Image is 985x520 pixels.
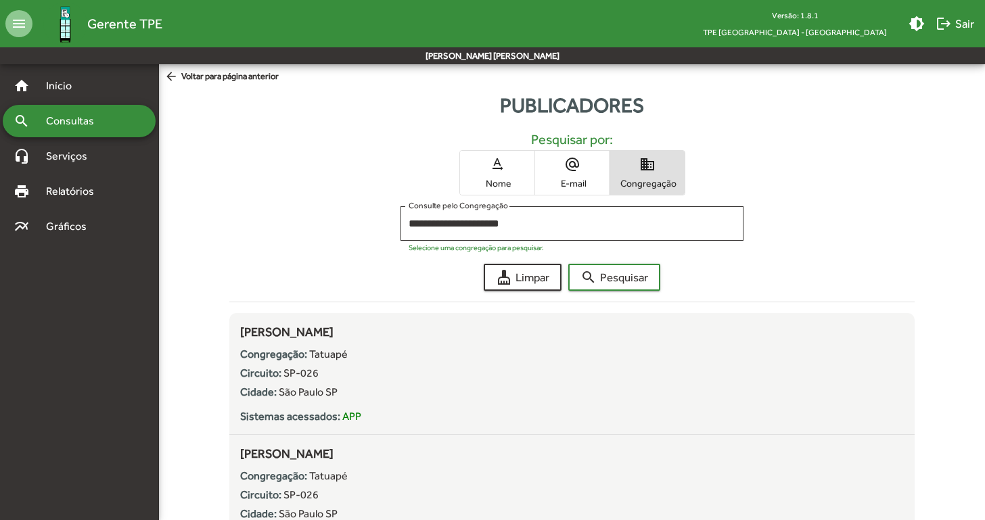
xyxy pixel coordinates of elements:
[14,148,30,164] mat-icon: headset_mic
[38,148,106,164] span: Serviços
[240,348,307,360] strong: Congregação:
[164,70,279,85] span: Voltar para página anterior
[936,16,952,32] mat-icon: logout
[283,488,319,501] span: SP-026
[909,16,925,32] mat-icon: brightness_medium
[489,156,505,172] mat-icon: text_rotation_none
[38,218,105,235] span: Gráficos
[930,11,980,36] button: Sair
[580,269,597,285] mat-icon: search
[240,410,340,423] strong: Sistemas acessados:
[564,156,580,172] mat-icon: alternate_email
[87,13,162,34] span: Gerente TPE
[484,264,562,291] button: Limpar
[610,151,685,195] button: Congregação
[283,367,319,379] span: SP-026
[240,446,334,460] span: [PERSON_NAME]
[14,78,30,94] mat-icon: home
[409,243,544,252] mat-hint: Selecione uma congregação para pesquisar.
[568,264,660,291] button: Pesquisar
[38,183,112,199] span: Relatórios
[614,177,681,189] span: Congregação
[240,325,334,339] span: [PERSON_NAME]
[692,7,898,24] div: Versão: 1.8.1
[159,90,985,120] div: Publicadores
[38,113,112,129] span: Consultas
[14,218,30,235] mat-icon: multiline_chart
[164,70,181,85] mat-icon: arrow_back
[240,367,281,379] strong: Circuito:
[496,269,512,285] mat-icon: cleaning_services
[460,151,534,195] button: Nome
[240,488,281,501] strong: Circuito:
[279,385,338,398] span: São Paulo SP
[14,113,30,129] mat-icon: search
[14,183,30,199] mat-icon: print
[539,177,606,189] span: E-mail
[309,348,348,360] span: Tatuapé
[32,2,162,46] a: Gerente TPE
[692,24,898,41] span: TPE [GEOGRAPHIC_DATA] - [GEOGRAPHIC_DATA]
[240,385,277,398] strong: Cidade:
[5,10,32,37] mat-icon: menu
[496,265,549,289] span: Limpar
[936,11,974,36] span: Sair
[580,265,648,289] span: Pesquisar
[535,151,610,195] button: E-mail
[279,507,338,520] span: São Paulo SP
[38,78,91,94] span: Início
[43,2,87,46] img: Logo
[240,469,307,482] strong: Congregação:
[342,410,361,423] span: APP
[463,177,531,189] span: Nome
[240,131,904,147] h5: Pesquisar por:
[240,507,277,520] strong: Cidade:
[309,469,348,482] span: Tatuapé
[639,156,656,172] mat-icon: domain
